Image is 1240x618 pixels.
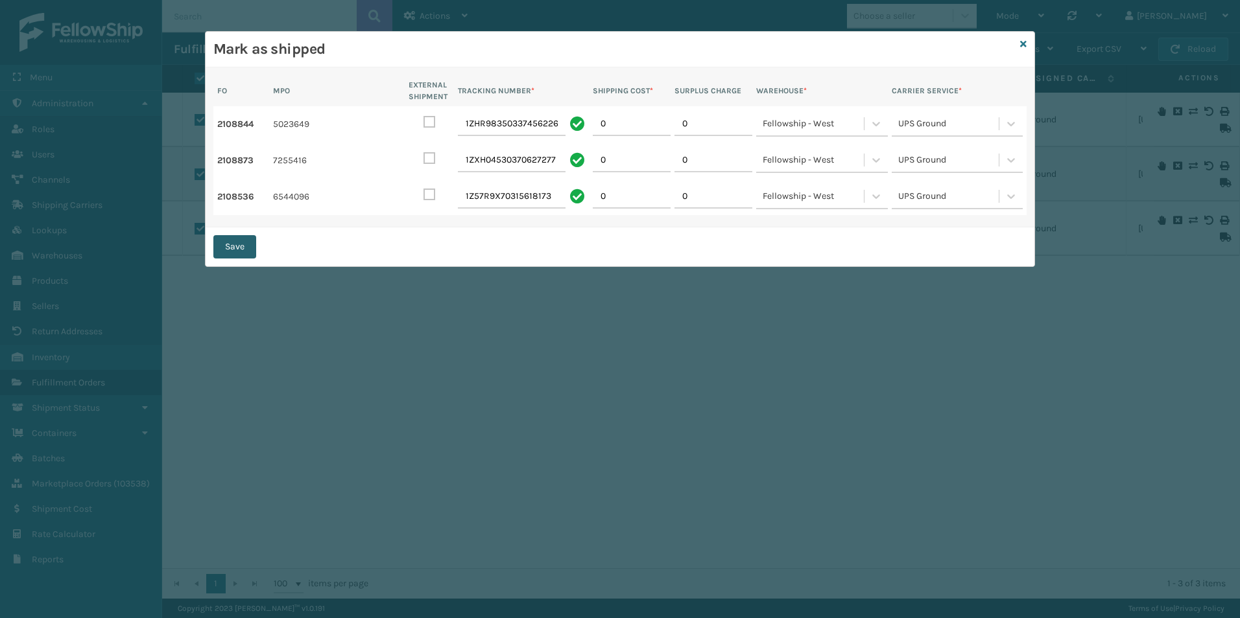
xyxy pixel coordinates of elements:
div: FO [217,85,269,97]
span: 2108844 [217,117,269,132]
div: UPS Ground [898,116,1001,132]
button: Save [213,235,256,258]
span: 2108873 [217,153,269,168]
div: WAREHOUSE [756,85,888,97]
div: Fellowship - West [763,116,865,132]
div: SHIPPING COST [593,85,671,97]
div: EXTERNAL SHIPMENT [409,79,454,102]
span: 7255416 [273,153,405,168]
div: TRACKING NUMBER [458,85,590,97]
div: UPS Ground [898,189,1001,204]
div: CARRIER SERVICE [892,85,1023,97]
div: Fellowship - West [763,152,865,168]
div: SURPLUS CHARGE [674,85,752,97]
div: Fellowship - West [763,189,865,204]
h3: Mark as shipped [213,40,1015,59]
span: 2108536 [217,189,269,205]
span: 6544096 [273,189,405,205]
span: 5023649 [273,117,405,132]
div: MPO [273,85,405,97]
div: UPS Ground [898,152,1001,168]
